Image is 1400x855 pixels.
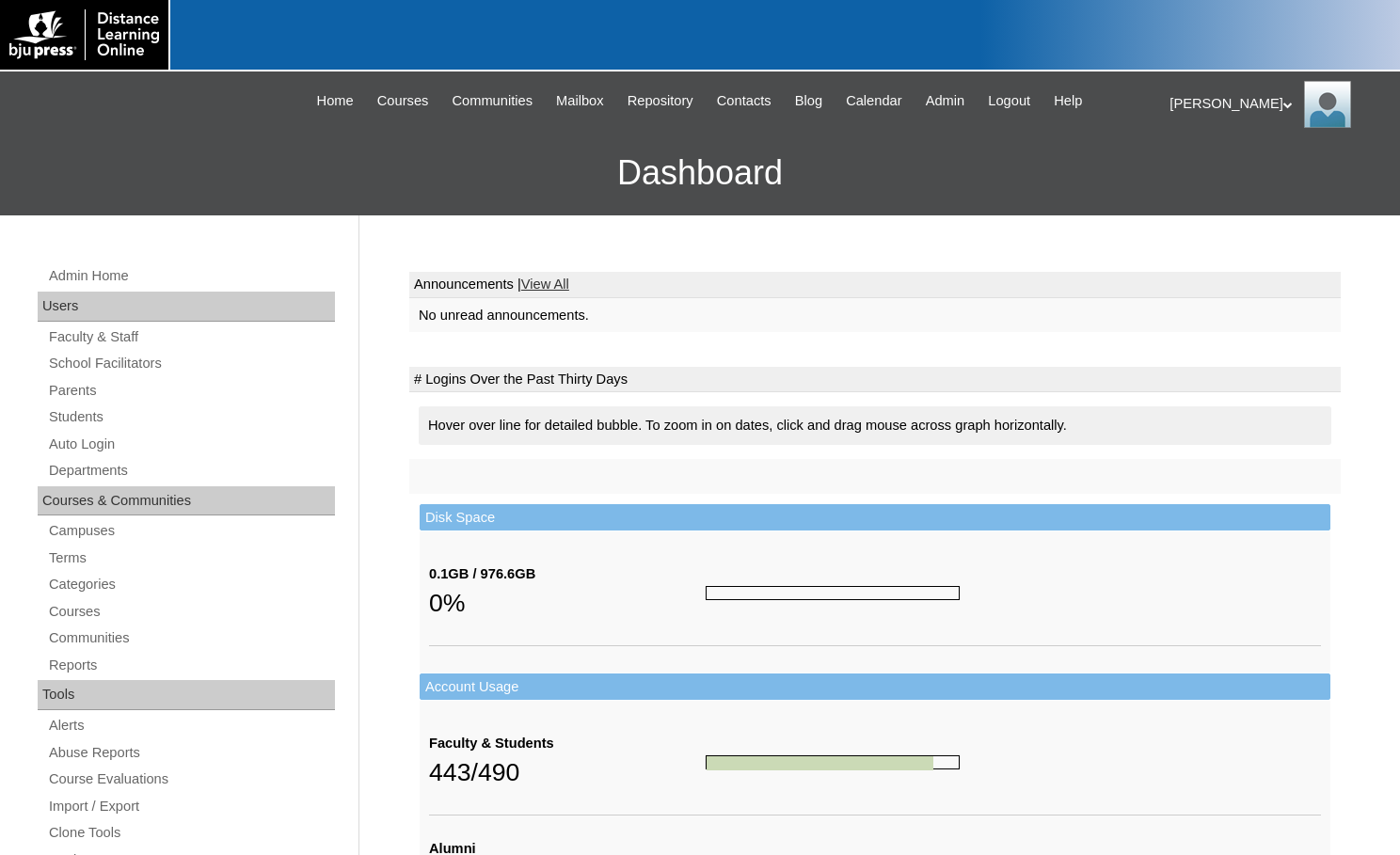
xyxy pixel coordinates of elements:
span: Contacts [717,90,772,112]
a: Abuse Reports [47,741,335,765]
a: Home [308,90,363,112]
span: Communities [452,90,533,112]
a: Departments [47,459,335,483]
span: Logout [988,90,1030,112]
span: Blog [795,90,822,112]
a: View All [521,277,569,292]
div: [PERSON_NAME] [1169,81,1381,128]
div: Faculty & Students [429,734,706,753]
span: Admin [926,90,965,112]
div: Users [38,292,335,322]
td: Disk Space [420,504,1330,531]
a: Logout [978,90,1040,112]
a: Communities [47,626,335,650]
span: Courses [377,90,429,112]
a: Repository [618,90,703,112]
span: Mailbox [556,90,604,112]
a: Reports [47,654,335,677]
a: Admin Home [47,264,335,288]
a: Help [1044,90,1091,112]
div: Courses & Communities [38,486,335,516]
div: 0% [429,584,706,622]
td: No unread announcements. [409,298,1341,333]
a: Courses [47,600,335,624]
div: 0.1GB / 976.6GB [429,564,706,584]
a: Terms [47,546,335,570]
a: Blog [786,90,832,112]
a: Students [47,405,335,429]
a: Mailbox [547,90,613,112]
a: Communities [442,90,542,112]
td: Announcements | [409,272,1341,298]
div: 443/490 [429,753,706,791]
a: School Facilitators [47,352,335,375]
span: Calendar [846,90,901,112]
a: Import / Export [47,795,335,818]
a: Faculty & Staff [47,325,335,349]
img: logo-white.png [9,9,159,60]
a: Campuses [47,519,335,543]
a: Clone Tools [47,821,335,845]
a: Courses [368,90,438,112]
span: Repository [628,90,693,112]
a: Admin [916,90,975,112]
a: Parents [47,379,335,403]
td: # Logins Over the Past Thirty Days [409,367,1341,393]
td: Account Usage [420,673,1330,701]
a: Course Evaluations [47,768,335,791]
a: Alerts [47,714,335,737]
a: Auto Login [47,433,335,456]
h3: Dashboard [9,131,1391,215]
div: Hover over line for detailed bubble. To zoom in on dates, click and drag mouse across graph horiz... [419,406,1331,445]
a: Categories [47,573,335,596]
span: Help [1054,90,1082,112]
img: Melanie Sevilla [1304,81,1351,128]
span: Home [317,90,354,112]
a: Calendar [836,90,911,112]
a: Contacts [708,90,781,112]
div: Tools [38,680,335,710]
